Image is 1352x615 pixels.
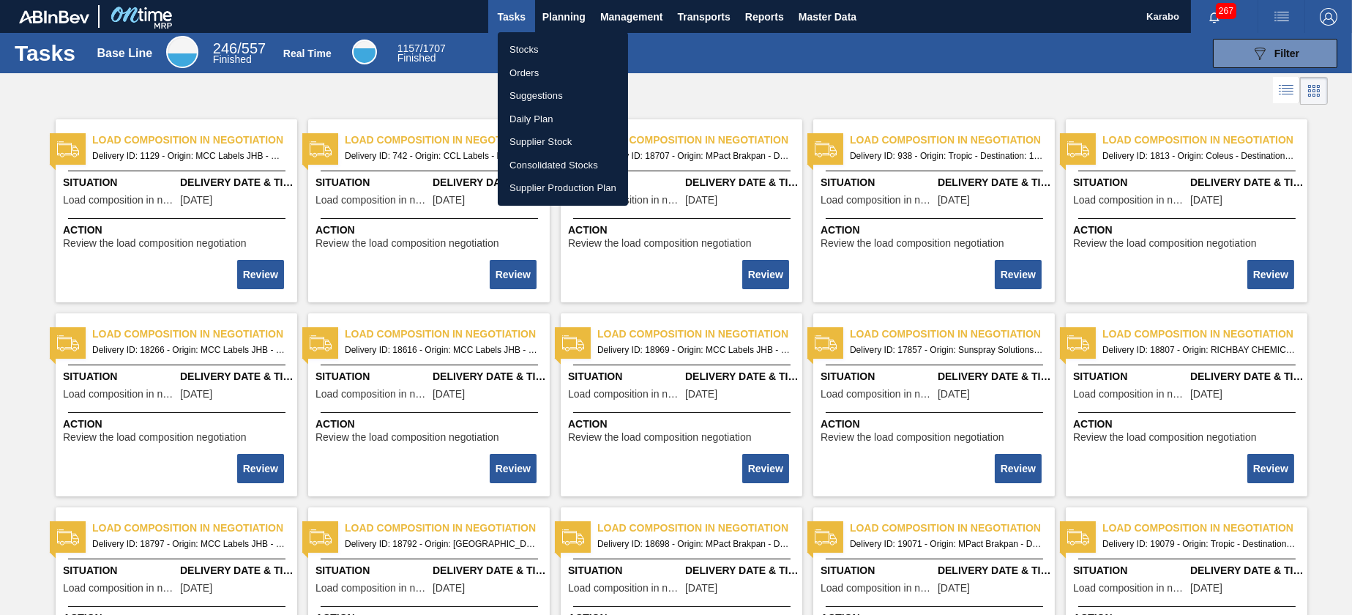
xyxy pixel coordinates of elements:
[498,130,628,154] a: Supplier Stock
[498,176,628,200] a: Supplier Production Plan
[498,61,628,85] a: Orders
[498,108,628,131] a: Daily Plan
[498,154,628,177] a: Consolidated Stocks
[498,38,628,61] a: Stocks
[498,84,628,108] a: Suggestions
